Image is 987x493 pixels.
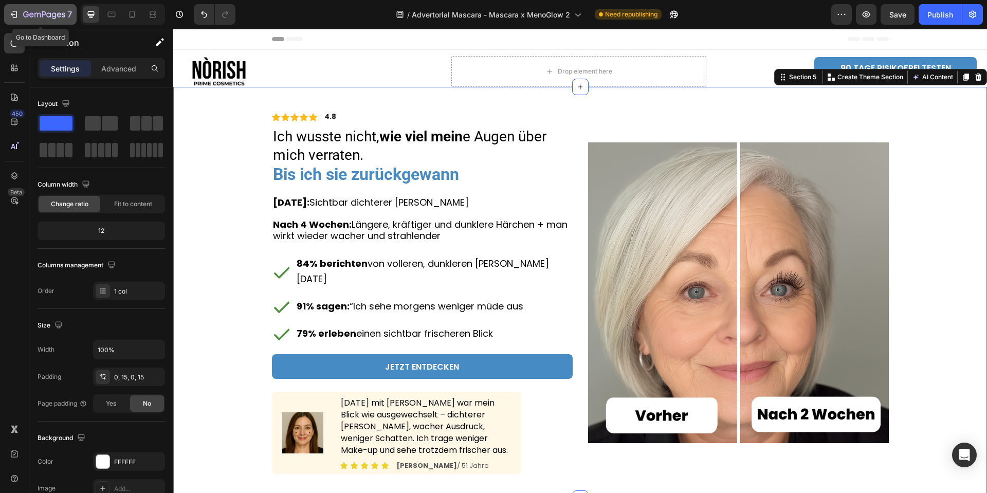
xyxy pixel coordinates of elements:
[94,340,164,359] input: Auto
[38,286,54,296] div: Order
[667,34,778,45] p: 90 TAGE RISIKOFREI TESTEN
[38,372,61,381] div: Padding
[38,457,53,466] div: Color
[114,287,162,296] div: 1 col
[114,199,152,209] span: Fit to content
[38,345,54,354] div: Width
[143,399,151,408] span: No
[51,199,88,209] span: Change ratio
[10,109,25,118] div: 450
[151,83,163,93] strong: 4.8
[100,167,136,180] strong: [DATE]:
[38,259,118,272] div: Columns management
[889,10,906,19] span: Save
[38,319,65,333] div: Size
[407,9,410,20] span: /
[106,399,116,408] span: Yes
[100,99,398,156] p: ⁠⁠⁠⁠⁠⁠⁠
[415,114,716,414] img: gempages_540356915696239843-3812244b-f869-42a1-86b4-d90cd50ffe86.png
[927,9,953,20] div: Publish
[385,39,439,47] div: Drop element here
[123,298,320,311] span: einen sichtbar frischeren Blick
[123,271,176,284] strong: 91% sagen:
[114,373,162,382] div: 0, 15, 0, 15
[206,99,289,116] strong: wie viel mein
[194,4,235,25] div: Undo/Redo
[100,136,286,155] strong: Bis ich sie zurückgewann
[223,432,284,442] strong: [PERSON_NAME]
[109,384,150,425] img: gempages_540356915696239843-cea67b31-2d89-4135-bde1-e6d89812cfa2.png
[952,443,977,467] div: Open Intercom Messenger
[737,42,782,54] button: AI Content
[100,189,394,213] span: Längere, kräftiger und dunklere Härchen + man wirkt wieder wacher und strahlender
[50,36,134,49] p: Section
[99,98,399,157] h2: Rich Text Editor. Editing area: main
[664,44,730,53] p: Create Theme Section
[123,271,350,284] span: “Ich sehe morgens weniger müde aus
[641,28,803,51] a: 90 TAGE RISIKOFREI TESTEN
[212,332,286,344] span: JETZT ENTDECKEN
[8,188,25,196] div: Beta
[99,325,399,350] a: JETZT ENTDECKEN
[4,4,77,25] button: 7
[100,99,373,135] span: Ich wusste nicht, e Augen über mich verraten.
[123,298,183,311] strong: 79% erleben
[173,29,987,493] iframe: Design area
[38,484,56,493] div: Image
[605,10,657,19] span: Need republishing
[412,9,570,20] span: Advertorial Mascara - Mascara x MenoGlow 2
[38,399,87,408] div: Page padding
[168,368,335,427] span: [DATE] mit [PERSON_NAME] war mein Blick wie ausgewechselt – dichterer [PERSON_NAME], wacher Ausdr...
[100,167,296,180] span: Sichtbar dichterer [PERSON_NAME]
[100,189,178,202] strong: Nach 4 Wochen:
[101,63,136,74] p: Advanced
[223,433,316,440] p: / 51 Jahre
[919,4,962,25] button: Publish
[38,178,92,192] div: Column width
[123,228,376,257] span: von volleren, dunkleren [PERSON_NAME] [DATE]
[614,44,645,53] div: Section 5
[38,97,72,111] div: Layout
[123,228,194,241] strong: 84% berichten
[67,8,72,21] p: 7
[51,63,80,74] p: Settings
[114,458,162,467] div: FFFFFF
[881,4,915,25] button: Save
[38,431,87,445] div: Background
[40,224,163,238] div: 12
